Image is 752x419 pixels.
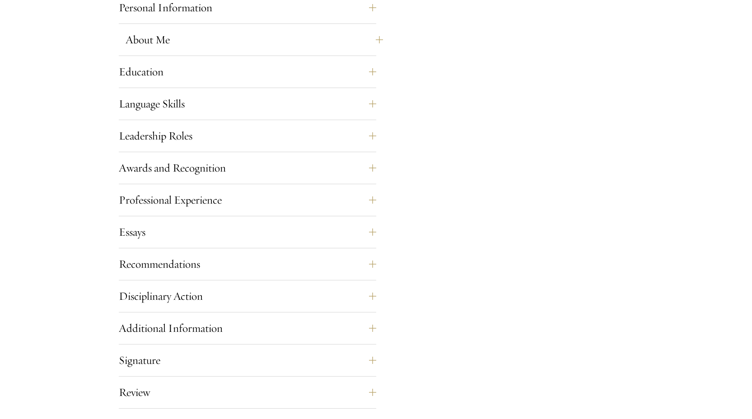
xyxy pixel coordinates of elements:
[119,61,376,83] button: Education
[119,189,376,211] button: Professional Experience
[119,285,376,307] button: Disciplinary Action
[119,221,376,243] button: Essays
[119,382,376,403] button: Review
[119,93,376,115] button: Language Skills
[119,253,376,275] button: Recommendations
[119,157,376,179] button: Awards and Recognition
[119,125,376,147] button: Leadership Roles
[126,29,383,51] button: About Me
[119,349,376,371] button: Signature
[119,317,376,339] button: Additional Information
